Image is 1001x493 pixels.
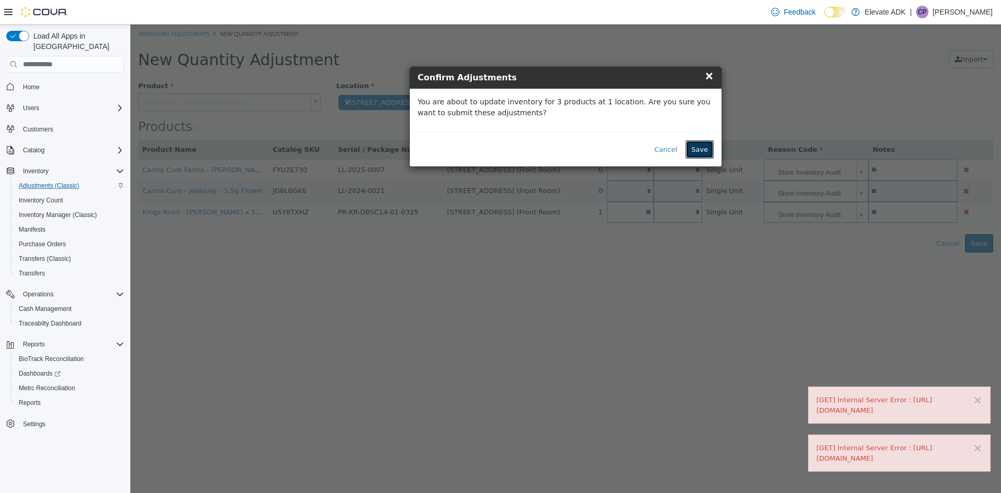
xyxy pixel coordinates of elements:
[287,72,583,94] p: You are about to update inventory for 3 products at 1 location. Are you sure you want to submit t...
[29,31,124,52] span: Load All Apps in [GEOGRAPHIC_DATA]
[19,305,71,313] span: Cash Management
[15,223,124,236] span: Manifests
[2,122,128,137] button: Customers
[19,165,124,177] span: Inventory
[19,384,75,392] span: Metrc Reconciliation
[15,382,79,394] a: Metrc Reconciliation
[19,182,79,190] span: Adjustments (Classic)
[10,237,128,251] button: Purchase Orders
[574,45,583,57] span: ×
[19,399,41,407] span: Reports
[19,355,84,363] span: BioTrack Reconciliation
[19,269,45,278] span: Transfers
[518,116,553,135] button: Cancel
[19,123,124,136] span: Customers
[287,47,583,59] h4: Confirm Adjustments
[23,125,53,134] span: Customers
[10,266,128,281] button: Transfers
[19,165,53,177] button: Inventory
[15,353,124,365] span: BioTrack Reconciliation
[15,179,83,192] a: Adjustments (Classic)
[15,303,124,315] span: Cash Management
[19,196,63,205] span: Inventory Count
[10,395,128,410] button: Reports
[2,79,128,94] button: Home
[23,420,45,428] span: Settings
[784,7,815,17] span: Feedback
[19,338,49,351] button: Reports
[15,209,124,221] span: Inventory Manager (Classic)
[824,7,846,18] input: Dark Mode
[19,240,66,248] span: Purchase Orders
[10,251,128,266] button: Transfers (Classic)
[686,370,852,391] div: [GET] Internal Server Error : [URL][DOMAIN_NAME]
[933,6,993,18] p: [PERSON_NAME]
[23,340,45,348] span: Reports
[21,7,68,17] img: Cova
[843,370,852,381] button: ×
[2,101,128,115] button: Users
[15,353,88,365] a: BioTrack Reconciliation
[6,75,124,459] nav: Complex example
[15,367,124,380] span: Dashboards
[15,303,76,315] a: Cash Management
[19,102,43,114] button: Users
[10,193,128,208] button: Inventory Count
[19,338,124,351] span: Reports
[15,223,50,236] a: Manifests
[19,80,124,93] span: Home
[15,367,65,380] a: Dashboards
[19,417,124,430] span: Settings
[10,316,128,331] button: Traceabilty Dashboard
[15,194,124,207] span: Inventory Count
[916,6,929,18] div: Chase Pippin
[19,369,60,378] span: Dashboards
[910,6,912,18] p: |
[19,288,124,300] span: Operations
[15,179,124,192] span: Adjustments (Classic)
[15,396,124,409] span: Reports
[19,102,124,114] span: Users
[686,418,852,439] div: [GET] Internal Server Error : [URL][DOMAIN_NAME]
[2,287,128,302] button: Operations
[23,83,40,91] span: Home
[10,178,128,193] button: Adjustments (Classic)
[19,319,81,328] span: Traceabilty Dashboard
[23,146,44,154] span: Catalog
[865,6,906,18] p: Elevate ADK
[10,381,128,395] button: Metrc Reconciliation
[19,211,97,219] span: Inventory Manager (Classic)
[15,238,70,250] a: Purchase Orders
[918,6,927,18] span: CP
[555,116,583,135] button: Save
[19,288,58,300] button: Operations
[23,290,54,298] span: Operations
[10,208,128,222] button: Inventory Manager (Classic)
[23,167,48,175] span: Inventory
[15,396,45,409] a: Reports
[10,302,128,316] button: Cash Management
[2,416,128,431] button: Settings
[15,238,124,250] span: Purchase Orders
[15,252,124,265] span: Transfers (Classic)
[767,2,820,22] a: Feedback
[10,222,128,237] button: Manifests
[15,252,75,265] a: Transfers (Classic)
[2,337,128,352] button: Reports
[19,123,57,136] a: Customers
[10,352,128,366] button: BioTrack Reconciliation
[15,194,67,207] a: Inventory Count
[2,143,128,158] button: Catalog
[15,317,86,330] a: Traceabilty Dashboard
[15,267,124,280] span: Transfers
[19,144,48,157] button: Catalog
[2,164,128,178] button: Inventory
[843,418,852,429] button: ×
[19,225,45,234] span: Manifests
[15,267,49,280] a: Transfers
[15,209,101,221] a: Inventory Manager (Classic)
[10,366,128,381] a: Dashboards
[19,255,71,263] span: Transfers (Classic)
[15,317,124,330] span: Traceabilty Dashboard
